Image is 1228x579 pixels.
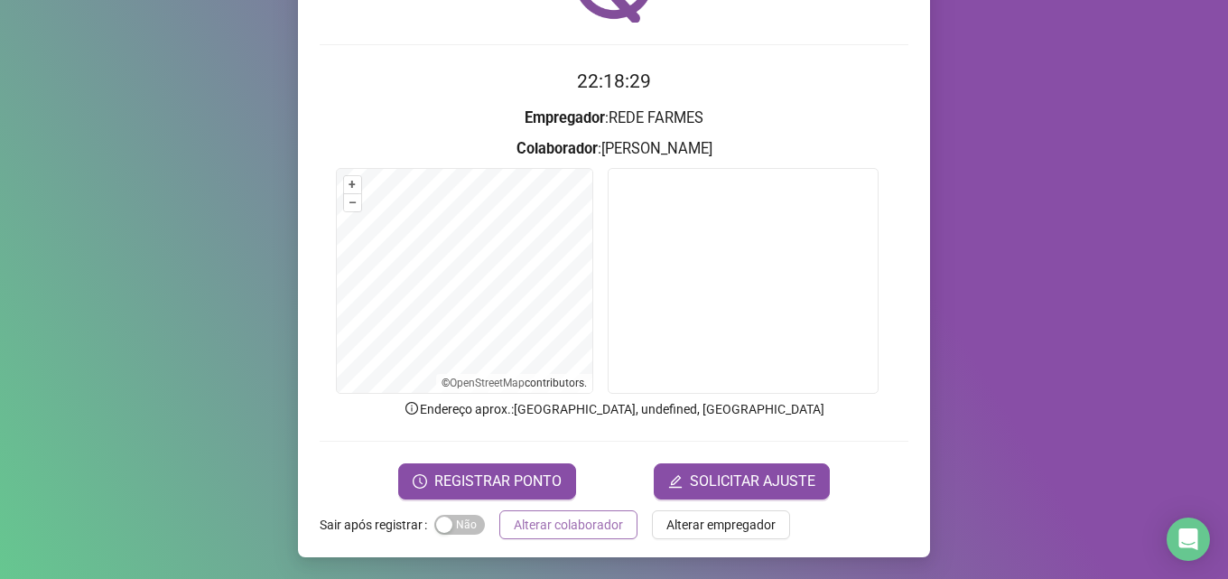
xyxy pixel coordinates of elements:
[434,471,562,492] span: REGISTRAR PONTO
[404,400,420,416] span: info-circle
[344,194,361,211] button: –
[690,471,815,492] span: SOLICITAR AJUSTE
[668,474,683,489] span: edit
[577,70,651,92] time: 22:18:29
[525,109,605,126] strong: Empregador
[450,377,525,389] a: OpenStreetMap
[499,510,637,539] button: Alterar colaborador
[413,474,427,489] span: clock-circle
[654,463,830,500] button: editSOLICITAR AJUSTE
[320,510,434,539] label: Sair após registrar
[398,463,576,500] button: REGISTRAR PONTO
[516,140,598,157] strong: Colaborador
[320,107,908,130] h3: : REDE FARMES
[442,377,587,389] li: © contributors.
[320,137,908,161] h3: : [PERSON_NAME]
[344,176,361,193] button: +
[652,510,790,539] button: Alterar empregador
[1167,518,1210,561] div: Open Intercom Messenger
[666,515,776,535] span: Alterar empregador
[514,515,623,535] span: Alterar colaborador
[320,399,908,419] p: Endereço aprox. : [GEOGRAPHIC_DATA], undefined, [GEOGRAPHIC_DATA]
